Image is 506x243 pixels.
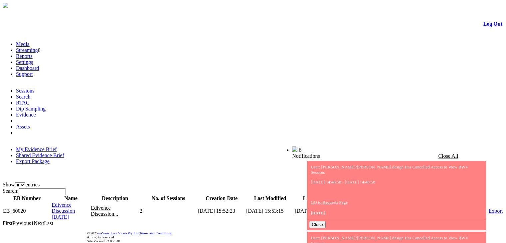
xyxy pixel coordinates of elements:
[483,21,502,27] a: Log Out
[34,220,44,226] a: Next
[16,106,46,112] a: Dip Sampling
[311,210,325,215] span: [DATE]
[438,153,458,159] a: Close All
[311,164,482,216] div: User: [PERSON_NAME]/[PERSON_NAME] design Has Cancelled Access to View BWV Session:
[16,94,31,100] a: Search
[12,220,31,226] a: Previous
[311,200,348,205] a: GO to Requests Page
[3,202,51,220] td: EB_60020
[139,231,172,235] a: Terms and Conditions
[16,88,34,94] a: Sessions
[139,202,197,220] td: 2
[44,220,53,226] a: Last
[292,153,489,159] div: Notifications
[3,195,51,202] th: EB Number
[90,195,139,202] th: Description: activate to sort column ascending
[197,195,246,202] th: Creation Date: activate to sort column ascending
[3,182,40,187] label: Show entries
[16,59,33,65] a: Settings
[16,53,33,59] a: Reports
[16,65,39,71] a: Dashboard
[52,202,75,220] a: Edivence Discussion [DATE]
[309,221,326,228] button: Close
[51,195,90,202] th: Name: activate to sort column ascending
[488,208,503,214] a: Export
[292,146,297,152] img: bell25.png
[311,179,482,185] p: [DATE] 14:48:58 - [DATE] 14:48:58
[16,41,30,47] a: Media
[299,147,301,153] span: 6
[104,239,120,243] span: 9.2.0.7518
[3,188,66,194] label: Search:
[16,124,30,129] a: Assets
[139,195,197,202] th: No. of Sessions: activate to sort column ascending
[87,231,502,243] div: © 2025 | All rights reserved
[16,146,57,152] a: My Evidence Brief
[16,100,29,106] a: RTAC
[202,147,279,152] span: Welcome, Nav Alchi design (Administrator)
[38,47,41,53] span: 0
[91,205,118,217] span: Edivence Discussion...
[488,195,503,202] th: : activate to sort column ascending
[3,3,8,8] img: arrow-3.png
[19,188,66,195] input: Search:
[16,47,38,53] a: Streaming
[87,239,502,243] div: Site Version
[98,231,139,235] a: m-View Live Video Pty Ltd
[16,158,50,164] a: Export Package
[16,112,36,118] a: Evidence
[15,182,25,188] select: Showentries
[16,71,33,77] a: Support
[3,220,12,226] a: First
[197,202,246,220] td: [DATE] 15:52:23
[16,152,64,158] a: Shared Evidence Brief
[31,220,34,226] a: 1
